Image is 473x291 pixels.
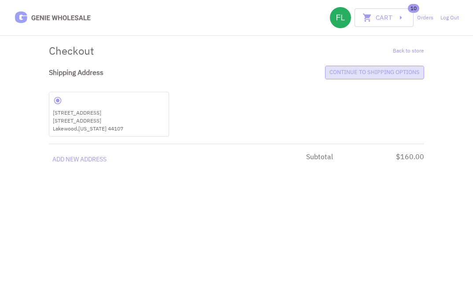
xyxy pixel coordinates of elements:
button: Add New Address [49,151,110,168]
div: Lakewood , [US_STATE] 44107 [53,125,165,133]
a: Back to store [393,47,424,55]
a: Log Out [440,14,459,22]
button: Cart [355,8,414,27]
div: Subtotal [306,151,333,162]
a: Orders [417,14,433,22]
img: Logo [14,10,91,26]
img: flowerpowerskinstudio@gmail.com [330,7,351,28]
div: $160.00 [396,151,424,162]
div: Shipping Address [49,67,103,78]
h1: Checkout [49,43,94,59]
div: [STREET_ADDRESS] [53,117,165,125]
div: [STREET_ADDRESS] [53,109,165,117]
span: 10 [408,4,419,13]
a: Continue to shipping options [325,66,424,79]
